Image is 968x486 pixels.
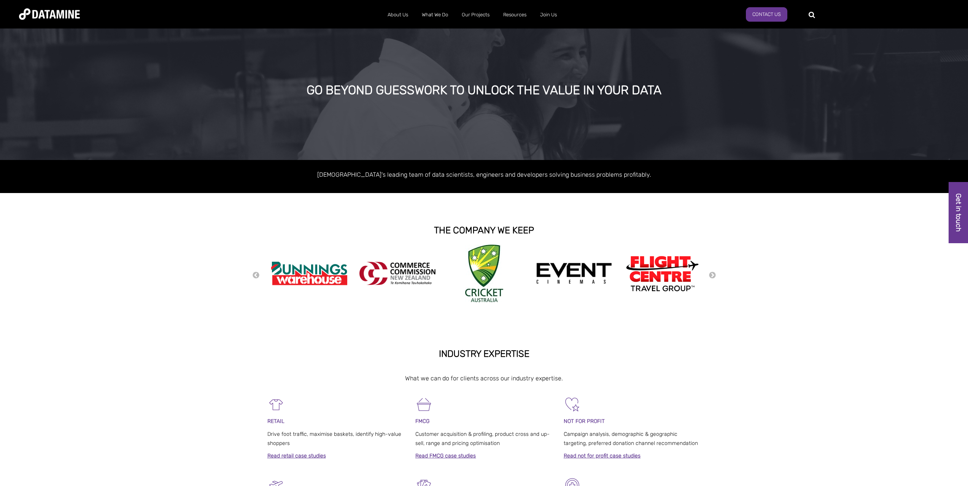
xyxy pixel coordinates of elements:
a: Get in touch [949,182,968,243]
div: GO BEYOND GUESSWORK TO UNLOCK THE VALUE IN YOUR DATA [106,84,862,97]
img: Datamine [19,8,80,20]
img: Cricket Australia [465,245,503,302]
p: [DEMOGRAPHIC_DATA]'s leading team of data scientists, engineers and developers solving business p... [267,169,701,180]
button: Next [709,271,716,280]
img: commercecommission [359,262,436,285]
img: Retail-1 [267,396,285,413]
img: Not For Profit [564,396,581,413]
a: Join Us [533,5,564,25]
a: Resources [496,5,533,25]
span: RETAIL [267,418,285,424]
span: NOT FOR PROFIT [564,418,605,424]
span: Campaign analysis, demographic & geographic targeting, preferred donation channel recommendation [564,431,698,446]
a: About Us [381,5,415,25]
a: Our Projects [455,5,496,25]
a: Read retail case studies [267,453,326,459]
strong: THE COMPANY WE KEEP [434,225,534,236]
img: Bunnings Warehouse [271,259,347,288]
span: What we can do for clients across our industry expertise. [405,375,563,382]
a: Contact Us [746,7,787,22]
span: FMCG [415,418,429,424]
a: What We Do [415,5,455,25]
strong: INDUSTRY EXPERTISE [439,348,529,359]
a: Read FMCG case studies [415,453,476,459]
img: event cinemas [536,263,612,285]
span: Customer acquisition & profiling, product cross and up-sell, range and pricing optimisation [415,431,550,446]
img: FMCG [415,396,432,413]
span: Drive foot traffic, maximise baskets, identify high-value shoppers [267,431,401,446]
a: Read not for profit case studies [564,453,641,459]
img: Flight Centre [624,254,700,293]
button: Previous [252,271,260,280]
